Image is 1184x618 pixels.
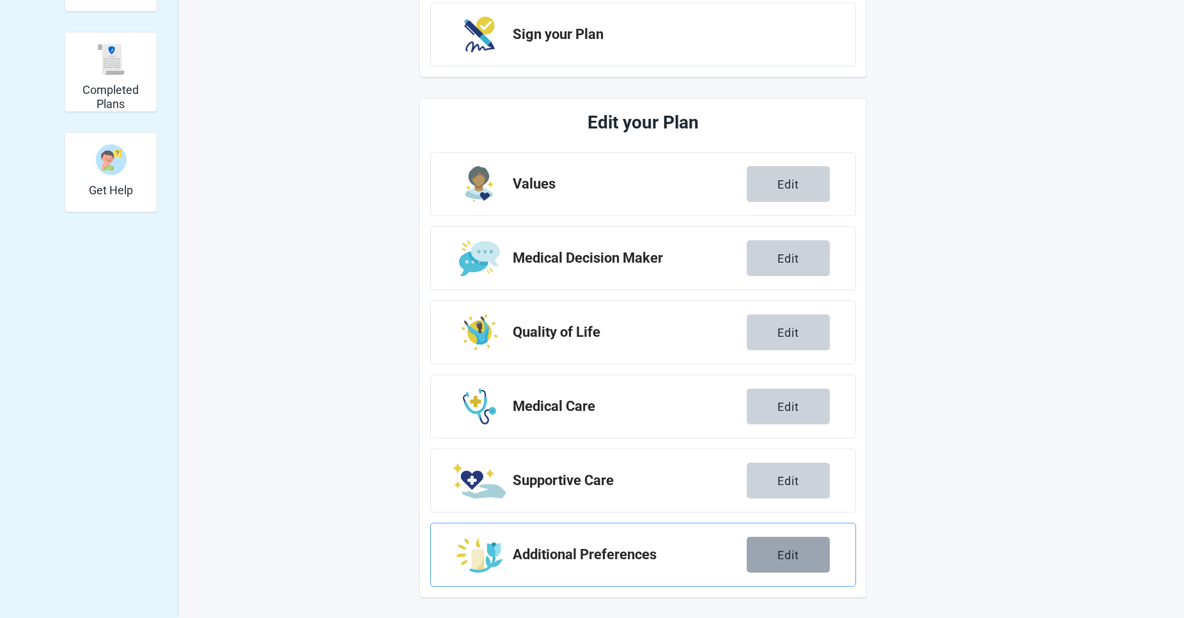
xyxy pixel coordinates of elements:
[478,109,808,137] h1: Edit your Plan
[747,463,830,498] button: Edit
[463,389,497,424] img: Step Icon
[89,183,133,197] h2: Get Help
[513,325,747,340] h2: Quality of Life
[777,548,799,561] div: Edit
[462,314,497,350] img: Step Icon
[453,463,506,498] img: Step Icon
[513,176,747,192] h2: Values
[465,166,494,202] img: Step Icon
[747,314,830,350] button: Edit
[95,144,126,175] img: Get Help
[513,399,747,414] h2: Medical Care
[464,17,494,52] img: Step Icon
[65,32,157,112] div: Completed Plans
[747,537,830,573] button: Edit
[70,83,152,111] h2: Completed Plans
[65,132,157,212] div: Get Help
[747,166,830,202] button: Edit
[777,326,799,339] div: Edit
[459,240,499,276] img: Step Icon
[777,400,799,413] div: Edit
[777,178,799,190] div: Edit
[513,27,820,42] h2: Sign your Plan
[513,547,747,562] h2: Additional Preferences
[95,44,126,75] img: Completed Plans
[456,537,503,573] img: Step Icon
[747,389,830,424] button: Edit
[777,474,799,487] div: Edit
[513,473,747,488] h2: Supportive Care
[747,240,830,276] button: Edit
[777,252,799,265] div: Edit
[513,251,747,266] h2: Medical Decision Maker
